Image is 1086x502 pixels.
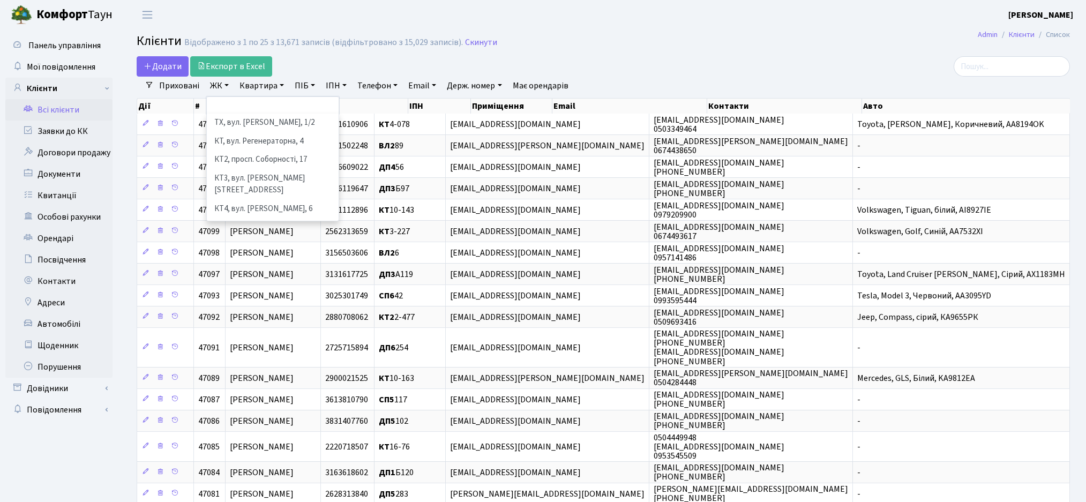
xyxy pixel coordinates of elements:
[5,399,113,421] a: Повідомлення
[198,161,220,173] span: 47106
[379,204,414,216] span: 10-143
[144,61,182,72] span: Додати
[857,247,860,259] span: -
[325,183,368,194] span: 2976119647
[654,221,784,242] span: [EMAIL_ADDRESS][DOMAIN_NAME] 0674493617
[654,264,784,285] span: [EMAIL_ADDRESS][DOMAIN_NAME] [PHONE_NUMBER]
[5,249,113,271] a: Посвідчення
[353,77,402,95] a: Телефон
[230,290,294,302] span: [PERSON_NAME]
[208,169,338,200] li: КТ3, вул. [PERSON_NAME][STREET_ADDRESS]
[194,99,231,114] th: #
[654,114,784,135] span: [EMAIL_ADDRESS][DOMAIN_NAME] 0503349464
[857,467,860,478] span: -
[379,488,395,500] b: ДП5
[379,441,390,453] b: КТ
[654,136,848,156] span: [EMAIL_ADDRESS][PERSON_NAME][DOMAIN_NAME] 0674438650
[450,394,581,406] span: [EMAIL_ADDRESS][DOMAIN_NAME]
[5,356,113,378] a: Порушення
[962,24,1086,46] nav: breadcrumb
[379,118,390,130] b: КТ
[857,140,860,152] span: -
[552,99,707,114] th: Email
[450,342,581,354] span: [EMAIL_ADDRESS][DOMAIN_NAME]
[198,118,220,130] span: 47111
[379,268,395,280] b: ДП3
[379,247,399,259] span: 6
[137,99,194,114] th: Дії
[857,290,991,302] span: Tesla, Model 3, Червоний, АА3095YD
[230,372,294,384] span: [PERSON_NAME]
[450,161,581,173] span: [EMAIL_ADDRESS][DOMAIN_NAME]
[155,77,204,95] a: Приховані
[379,467,395,478] b: ДП1
[857,118,1044,130] span: Toyota, [PERSON_NAME], Коричневий, AA8194OK
[230,268,294,280] span: [PERSON_NAME]
[198,372,220,384] span: 47089
[379,342,408,354] span: 254
[325,311,368,323] span: 2880708062
[404,77,440,95] a: Email
[325,342,368,354] span: 2725715894
[654,462,784,483] span: [EMAIL_ADDRESS][DOMAIN_NAME] [PHONE_NUMBER]
[230,488,294,500] span: [PERSON_NAME]
[5,292,113,313] a: Адреси
[206,77,233,95] a: ЖК
[325,247,368,259] span: 3156503606
[654,178,784,199] span: [EMAIL_ADDRESS][DOMAIN_NAME] [PHONE_NUMBER]
[5,185,113,206] a: Квитанції
[450,247,581,259] span: [EMAIL_ADDRESS][DOMAIN_NAME]
[5,271,113,292] a: Контакти
[450,488,645,500] span: [PERSON_NAME][EMAIL_ADDRESS][DOMAIN_NAME]
[862,99,1070,114] th: Авто
[198,467,220,478] span: 47084
[5,99,113,121] a: Всі клієнти
[325,204,368,216] span: 3201112896
[5,78,113,99] a: Клієнти
[198,140,220,152] span: 47110
[379,415,395,427] b: ДП5
[654,328,784,367] span: [EMAIL_ADDRESS][DOMAIN_NAME] [PHONE_NUMBER] [EMAIL_ADDRESS][DOMAIN_NAME] [PHONE_NUMBER]
[379,488,408,500] span: 283
[379,311,394,323] b: КТ2
[5,335,113,356] a: Щоденник
[230,247,294,259] span: [PERSON_NAME]
[198,488,220,500] span: 47081
[450,183,581,194] span: [EMAIL_ADDRESS][DOMAIN_NAME]
[857,394,860,406] span: -
[325,488,368,500] span: 2628313840
[325,140,368,152] span: 3731502248
[450,311,581,323] span: [EMAIL_ADDRESS][DOMAIN_NAME]
[450,467,581,478] span: [EMAIL_ADDRESS][DOMAIN_NAME]
[450,372,645,384] span: [EMAIL_ADDRESS][PERSON_NAME][DOMAIN_NAME]
[857,372,975,384] span: Mercedes, GLS, Білий, KA9812EA
[230,311,294,323] span: [PERSON_NAME]
[230,415,294,427] span: [PERSON_NAME]
[230,342,294,354] span: [PERSON_NAME]
[471,99,553,114] th: Приміщення
[654,389,784,410] span: [EMAIL_ADDRESS][DOMAIN_NAME] [PHONE_NUMBER]
[450,226,581,237] span: [EMAIL_ADDRESS][DOMAIN_NAME]
[654,368,848,388] span: [EMAIL_ADDRESS][PERSON_NAME][DOMAIN_NAME] 0504284448
[450,441,581,453] span: [EMAIL_ADDRESS][DOMAIN_NAME]
[27,61,95,73] span: Мої повідомлення
[450,290,581,302] span: [EMAIL_ADDRESS][DOMAIN_NAME]
[208,218,338,249] li: КТ5, вул. [PERSON_NAME][STREET_ADDRESS]
[325,372,368,384] span: 2900021525
[190,56,272,77] a: Експорт в Excel
[36,6,113,24] span: Таун
[857,268,1065,280] span: Toyota, Land Cruiser [PERSON_NAME], Сірий, АХ1183MH
[379,161,395,173] b: ДП4
[208,114,338,132] li: ТХ, вул. [PERSON_NAME], 1/2
[325,161,368,173] span: 3486609022
[134,6,161,24] button: Переключити навігацію
[379,140,403,152] span: 89
[1008,9,1073,21] a: [PERSON_NAME]
[321,77,351,95] a: ІПН
[235,77,288,95] a: Квартира
[198,441,220,453] span: 47085
[208,151,338,169] li: КТ2, просп. Соборності, 17
[857,415,860,427] span: -
[230,467,294,478] span: [PERSON_NAME]
[28,40,101,51] span: Панель управління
